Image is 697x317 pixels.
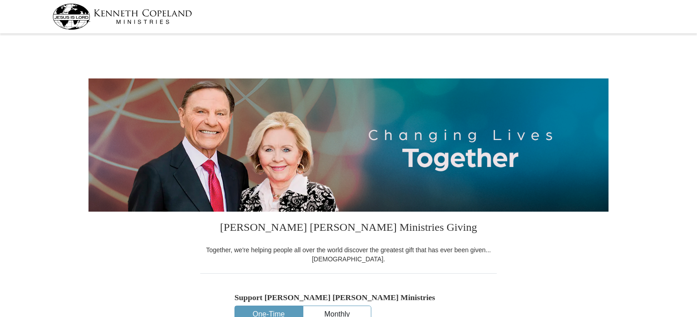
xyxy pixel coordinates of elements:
h3: [PERSON_NAME] [PERSON_NAME] Ministries Giving [200,212,497,245]
h5: Support [PERSON_NAME] [PERSON_NAME] Ministries [234,293,463,302]
img: kcm-header-logo.svg [52,4,192,30]
div: Together, we're helping people all over the world discover the greatest gift that has ever been g... [200,245,497,264]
